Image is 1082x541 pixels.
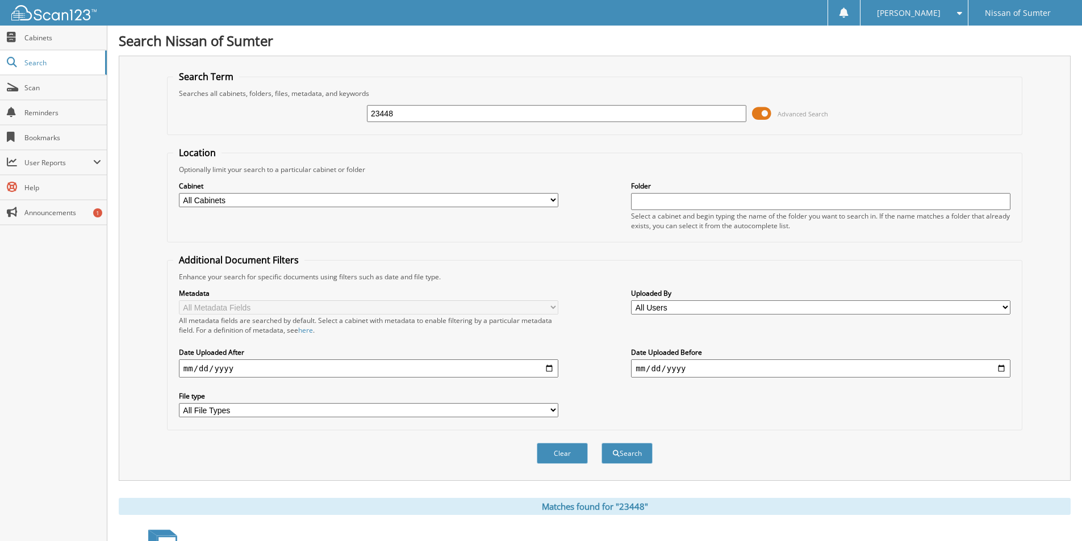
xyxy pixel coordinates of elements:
[24,158,93,167] span: User Reports
[298,325,313,335] a: here
[877,10,941,16] span: [PERSON_NAME]
[24,33,101,43] span: Cabinets
[631,359,1010,378] input: end
[179,181,558,191] label: Cabinet
[778,110,828,118] span: Advanced Search
[173,254,304,266] legend: Additional Document Filters
[179,316,558,335] div: All metadata fields are searched by default. Select a cabinet with metadata to enable filtering b...
[93,208,102,217] div: 1
[24,183,101,192] span: Help
[173,146,222,159] legend: Location
[179,288,558,298] label: Metadata
[631,347,1010,357] label: Date Uploaded Before
[179,391,558,401] label: File type
[173,70,239,83] legend: Search Term
[24,58,99,68] span: Search
[179,359,558,378] input: start
[537,443,588,464] button: Clear
[631,181,1010,191] label: Folder
[631,211,1010,230] div: Select a cabinet and begin typing the name of the folder you want to search in. If the name match...
[985,10,1051,16] span: Nissan of Sumter
[631,288,1010,298] label: Uploaded By
[173,89,1016,98] div: Searches all cabinets, folders, files, metadata, and keywords
[24,108,101,118] span: Reminders
[11,5,97,20] img: scan123-logo-white.svg
[179,347,558,357] label: Date Uploaded After
[24,133,101,142] span: Bookmarks
[173,272,1016,282] div: Enhance your search for specific documents using filters such as date and file type.
[24,83,101,93] span: Scan
[119,498,1071,515] div: Matches found for "23448"
[24,208,101,217] span: Announcements
[173,165,1016,174] div: Optionally limit your search to a particular cabinet or folder
[601,443,653,464] button: Search
[119,31,1071,50] h1: Search Nissan of Sumter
